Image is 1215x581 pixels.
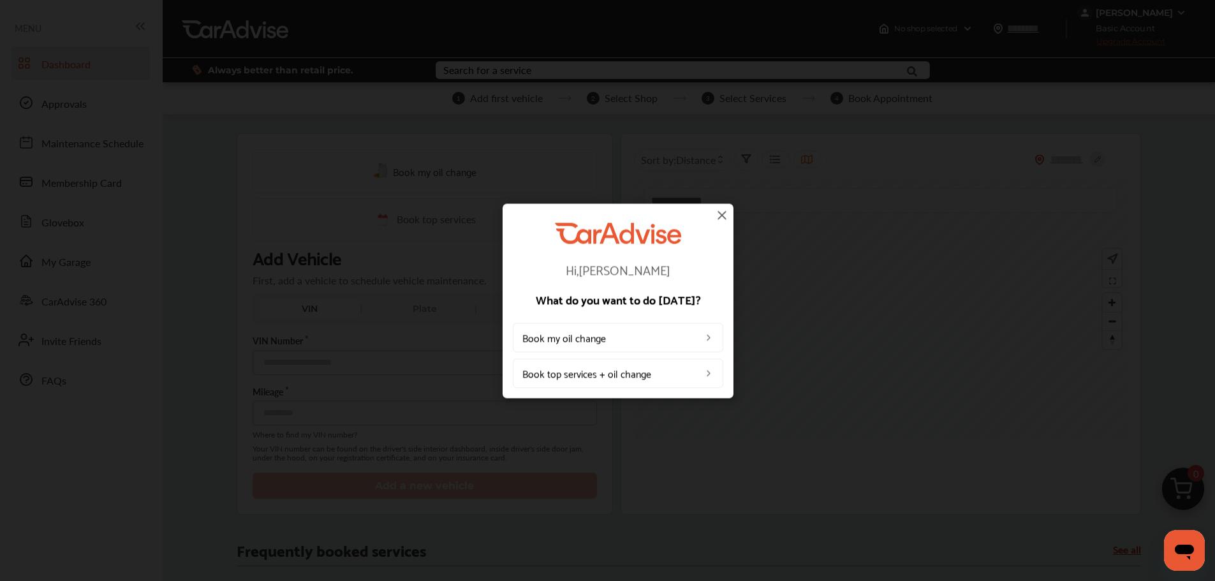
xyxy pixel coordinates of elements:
iframe: Button to launch messaging window [1164,530,1205,571]
p: What do you want to do [DATE]? [513,293,723,305]
img: left_arrow_icon.0f472efe.svg [703,368,714,378]
img: close-icon.a004319c.svg [714,207,730,223]
p: Hi, [PERSON_NAME] [513,263,723,276]
img: left_arrow_icon.0f472efe.svg [703,332,714,342]
img: CarAdvise Logo [555,223,681,244]
a: Book top services + oil change [513,358,723,388]
a: Book my oil change [513,323,723,352]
